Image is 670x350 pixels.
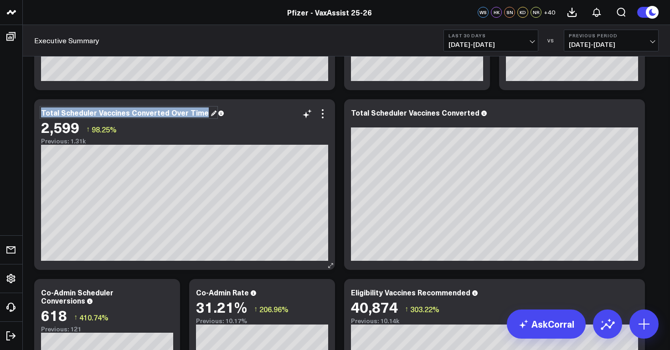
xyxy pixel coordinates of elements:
div: VS [543,38,559,43]
div: Previous: 10.14k [351,317,638,325]
div: 2,599 [41,119,79,135]
div: Previous: 121 [41,325,173,333]
div: 31.21% [196,299,247,315]
span: [DATE] - [DATE] [569,41,654,48]
span: [DATE] - [DATE] [448,41,533,48]
div: Eligibility Vaccines Recommended [351,287,470,297]
div: KD [517,7,528,18]
span: 98.25% [92,124,117,134]
div: Total Scheduler Vaccines Converted [351,107,479,117]
div: HK [491,7,502,18]
button: +40 [544,7,555,18]
b: Previous Period [569,33,654,38]
div: Previous: 10.17% [196,317,328,325]
span: ↑ [86,123,90,135]
span: ↑ [254,303,258,315]
a: Executive Summary [34,36,99,46]
a: AskCorral [507,309,586,339]
div: Total Scheduler Vaccines Converted Over Time [41,107,216,117]
span: 206.96% [259,304,289,314]
button: Last 30 Days[DATE]-[DATE] [443,30,538,51]
span: 410.74% [79,312,108,322]
div: Previous: 1.31k [41,137,328,145]
span: ↑ [74,311,77,323]
span: 303.22% [410,304,439,314]
div: Co-Admin Scheduler Conversions [41,287,113,305]
span: ↑ [405,303,408,315]
span: + 40 [544,9,555,15]
div: NR [531,7,541,18]
button: Previous Period[DATE]-[DATE] [564,30,659,51]
div: 618 [41,307,67,323]
b: Last 30 Days [448,33,533,38]
div: WS [478,7,489,18]
div: Co-Admin Rate [196,287,249,297]
div: 40,874 [351,299,398,315]
div: SN [504,7,515,18]
a: Pfizer - VaxAssist 25-26 [287,7,372,17]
